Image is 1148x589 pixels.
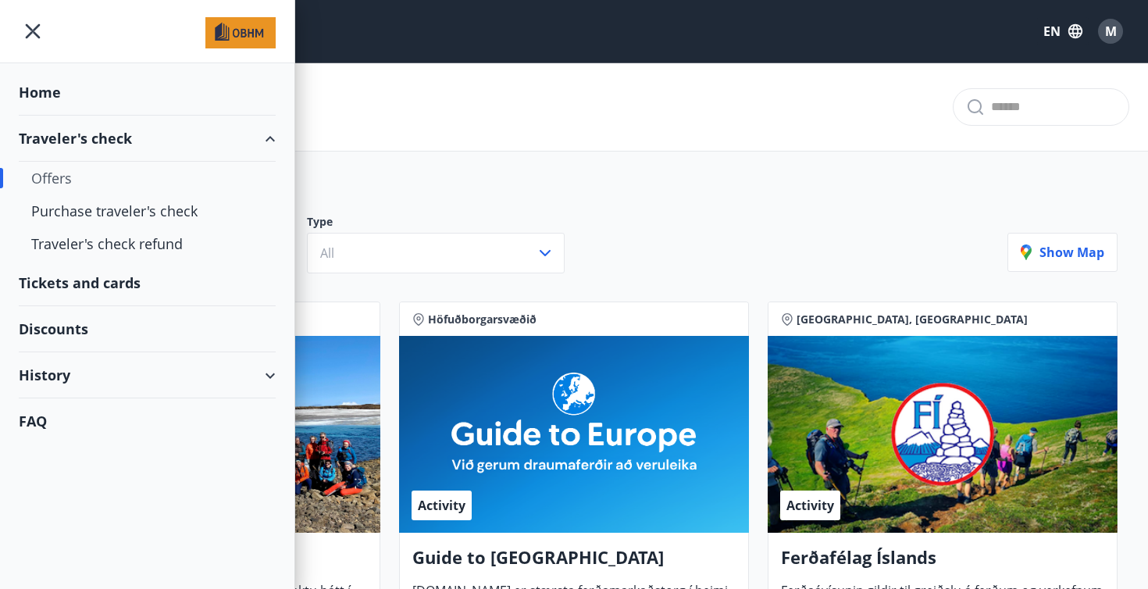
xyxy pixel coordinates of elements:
[31,162,263,195] div: Offers
[31,195,263,227] div: Purchase traveler's check
[19,398,276,444] div: FAQ
[1105,23,1117,40] span: M
[320,245,334,262] span: All
[1021,244,1104,261] p: Show map
[428,312,537,327] span: Höfuðborgarsvæðið
[1007,233,1118,272] button: Show map
[19,306,276,352] div: Discounts
[19,116,276,162] div: Traveler's check
[19,260,276,306] div: Tickets and cards
[19,352,276,398] div: History
[797,312,1028,327] span: [GEOGRAPHIC_DATA], [GEOGRAPHIC_DATA]
[307,214,583,233] p: Type
[19,17,47,45] button: menu
[1092,12,1129,50] button: M
[412,545,736,581] h4: Guide to [GEOGRAPHIC_DATA]
[19,70,276,116] div: Home
[418,497,465,514] span: Activity
[781,545,1104,581] h4: Ferðafélag Íslands
[205,17,276,48] img: union_logo
[307,233,565,273] button: All
[31,227,263,260] div: Traveler's check refund
[786,497,834,514] span: Activity
[1037,17,1089,45] button: EN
